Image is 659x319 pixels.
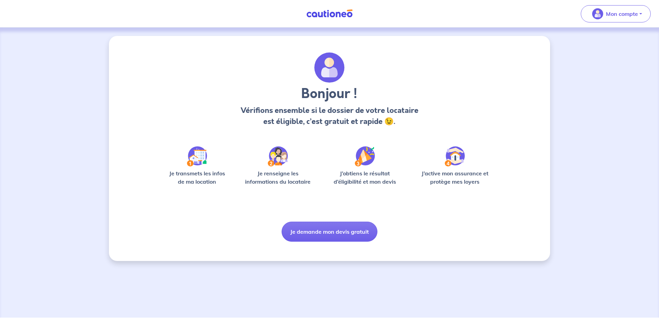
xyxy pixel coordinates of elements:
[268,146,288,166] img: /static/c0a346edaed446bb123850d2d04ad552/Step-2.svg
[445,146,465,166] img: /static/bfff1cf634d835d9112899e6a3df1a5d/Step-4.svg
[241,169,315,186] p: Je renseigne les informations du locataire
[282,222,377,242] button: Je demande mon devis gratuit
[581,5,651,22] button: illu_account_valid_menu.svgMon compte
[355,146,375,166] img: /static/f3e743aab9439237c3e2196e4328bba9/Step-3.svg
[606,10,638,18] p: Mon compte
[164,169,230,186] p: Je transmets les infos de ma location
[187,146,207,166] img: /static/90a569abe86eec82015bcaae536bd8e6/Step-1.svg
[314,52,345,83] img: archivate
[326,169,404,186] p: J’obtiens le résultat d’éligibilité et mon devis
[239,86,420,102] h3: Bonjour !
[304,9,355,18] img: Cautioneo
[239,105,420,127] p: Vérifions ensemble si le dossier de votre locataire est éligible, c’est gratuit et rapide 😉.
[415,169,495,186] p: J’active mon assurance et protège mes loyers
[592,8,603,19] img: illu_account_valid_menu.svg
